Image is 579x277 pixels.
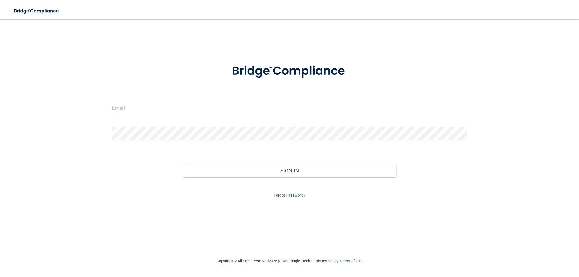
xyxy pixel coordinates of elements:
[9,5,65,17] img: bridge_compliance_login_screen.278c3ca4.svg
[183,164,396,177] button: Sign In
[112,101,467,115] input: Email
[179,251,400,271] div: Copyright © All rights reserved 2025 @ Rectangle Health | |
[219,55,360,87] img: bridge_compliance_login_screen.278c3ca4.svg
[314,259,338,263] a: Privacy Policy
[339,259,362,263] a: Terms of Use
[274,193,305,197] a: Forgot Password?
